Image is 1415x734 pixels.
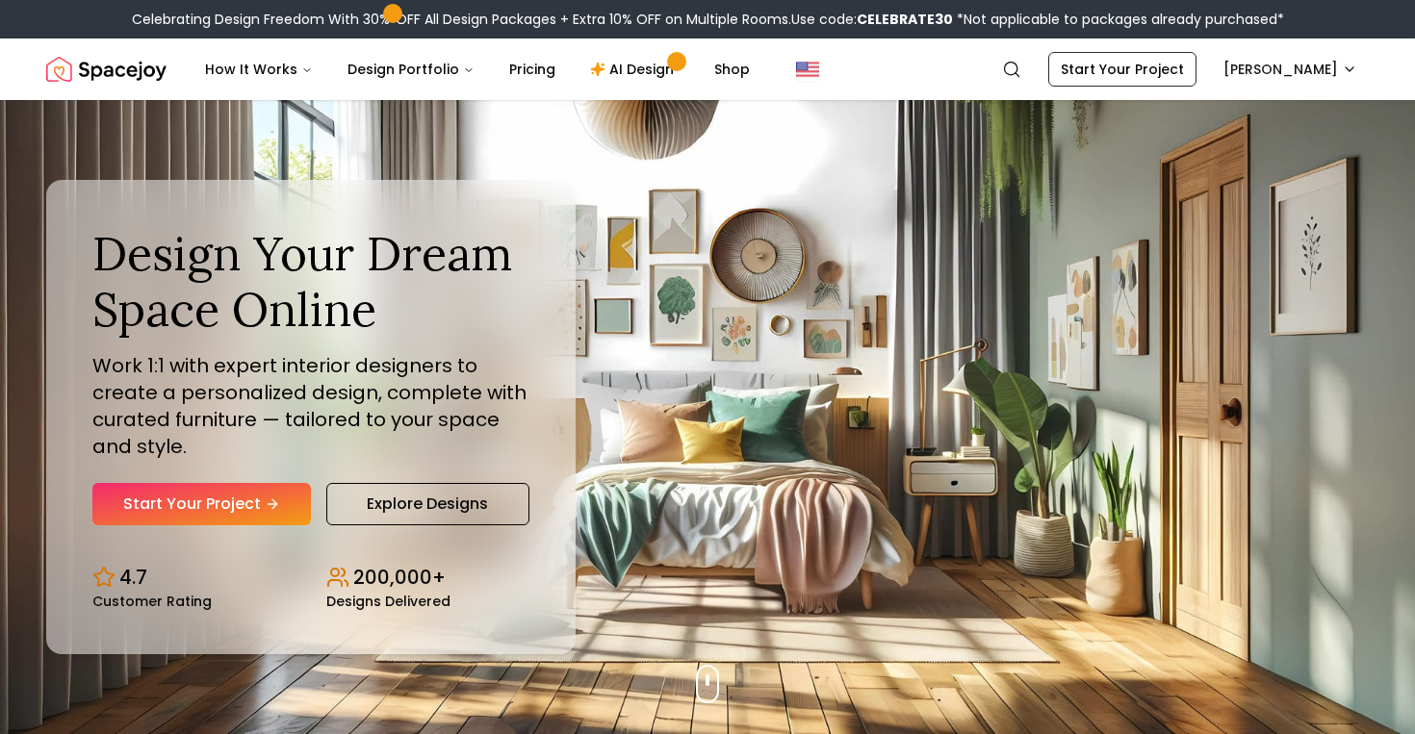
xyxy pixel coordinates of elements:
[92,595,212,608] small: Customer Rating
[92,548,529,608] div: Design stats
[332,50,490,89] button: Design Portfolio
[353,564,446,591] p: 200,000+
[494,50,571,89] a: Pricing
[92,483,311,525] a: Start Your Project
[132,10,1284,29] div: Celebrating Design Freedom With 30% OFF All Design Packages + Extra 10% OFF on Multiple Rooms.
[326,483,529,525] a: Explore Designs
[119,564,147,591] p: 4.7
[190,50,328,89] button: How It Works
[857,10,953,29] b: CELEBRATE30
[1048,52,1196,87] a: Start Your Project
[190,50,765,89] nav: Main
[791,10,953,29] span: Use code:
[796,58,819,81] img: United States
[1212,52,1369,87] button: [PERSON_NAME]
[46,50,167,89] a: Spacejoy
[326,595,450,608] small: Designs Delivered
[46,38,1369,100] nav: Global
[575,50,695,89] a: AI Design
[92,226,529,337] h1: Design Your Dream Space Online
[953,10,1284,29] span: *Not applicable to packages already purchased*
[92,352,529,460] p: Work 1:1 with expert interior designers to create a personalized design, complete with curated fu...
[46,50,167,89] img: Spacejoy Logo
[699,50,765,89] a: Shop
